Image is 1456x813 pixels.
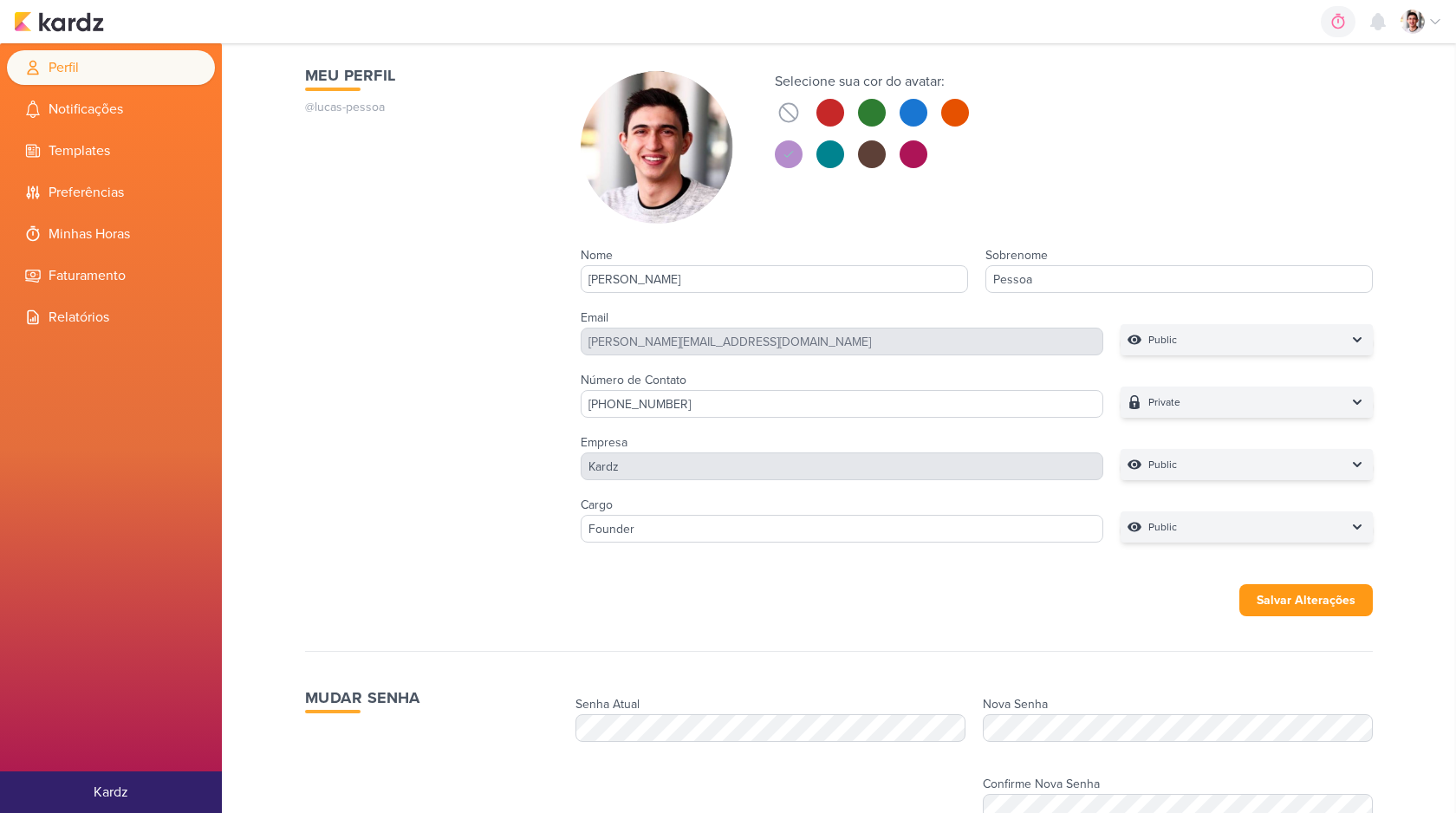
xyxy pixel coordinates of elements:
[1121,511,1373,543] button: Public
[7,300,215,335] li: Relatórios
[1148,456,1177,473] p: Public
[575,697,640,712] label: Senha Atual
[1239,584,1373,616] button: Salvar Alterações
[1121,324,1373,355] button: Public
[983,777,1100,791] label: Confirme Nova Senha
[581,373,686,387] label: Número de Contato
[7,50,215,85] li: Perfil
[305,64,546,88] h1: Meu Perfil
[305,98,546,116] p: @lucas-pessoa
[7,258,215,293] li: Faturamento
[1121,387,1373,418] button: Private
[1148,393,1180,411] p: Private
[1148,518,1177,536] p: Public
[581,71,733,224] img: Lucas Pessoa
[14,11,104,32] img: kardz.app
[7,175,215,210] li: Preferências
[581,435,627,450] label: Empresa
[775,71,969,92] div: Selecione sua cor do avatar:
[1121,449,1373,480] button: Public
[581,248,613,263] label: Nome
[7,217,215,251] li: Minhas Horas
[983,697,1048,712] label: Nova Senha
[581,328,1103,355] div: [PERSON_NAME][EMAIL_ADDRESS][DOMAIN_NAME]
[7,92,215,127] li: Notificações
[985,248,1048,263] label: Sobrenome
[1401,10,1425,34] img: Lucas Pessoa
[7,133,215,168] li: Templates
[1148,331,1177,348] p: Public
[305,686,562,710] h1: Mudar Senha
[581,498,613,512] label: Cargo
[581,310,608,325] label: Email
